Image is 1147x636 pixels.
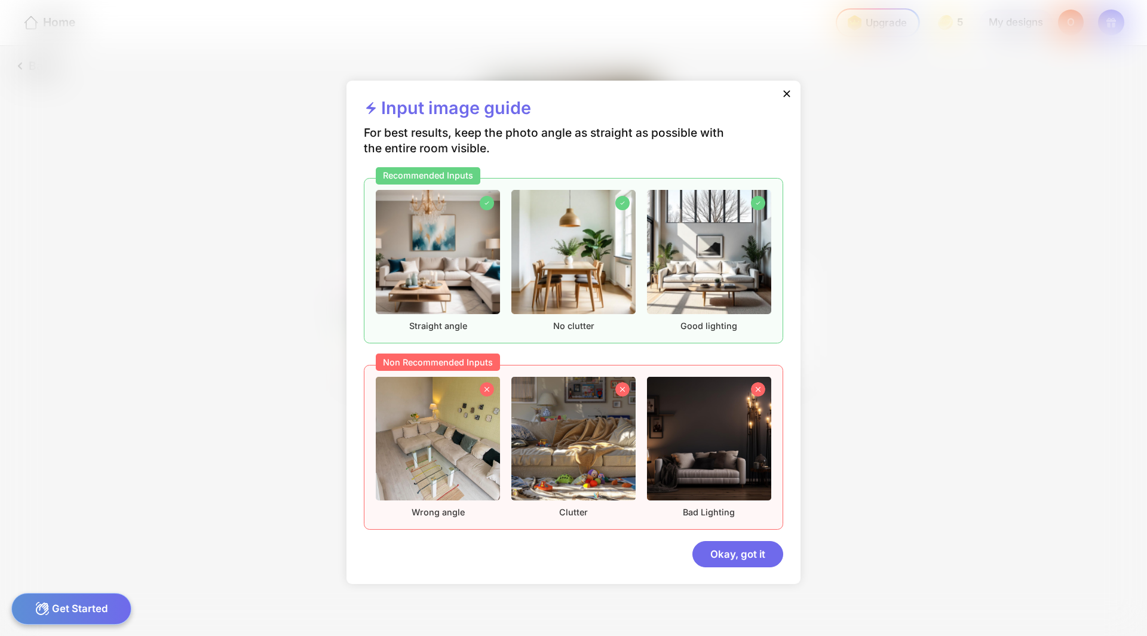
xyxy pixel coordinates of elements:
[11,593,131,625] div: Get Started
[376,377,500,501] img: nonrecommendedImageFurnished1.png
[376,190,500,331] div: Straight angle
[692,541,783,567] div: Okay, got it
[376,377,500,518] div: Wrong angle
[376,190,500,314] img: recommendedImageFurnished1.png
[511,190,636,314] img: recommendedImageFurnished2.png
[511,377,636,501] img: nonrecommendedImageFurnished2.png
[364,125,737,178] div: For best results, keep the photo angle as straight as possible with the entire room visible.
[376,167,480,185] div: Recommended Inputs
[647,377,771,501] img: nonrecommendedImageFurnished3.png
[376,354,500,371] div: Non Recommended Inputs
[511,190,636,331] div: No clutter
[364,97,531,125] div: Input image guide
[647,190,771,314] img: recommendedImageFurnished3.png
[647,190,771,331] div: Good lighting
[647,377,771,518] div: Bad Lighting
[511,377,636,518] div: Clutter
